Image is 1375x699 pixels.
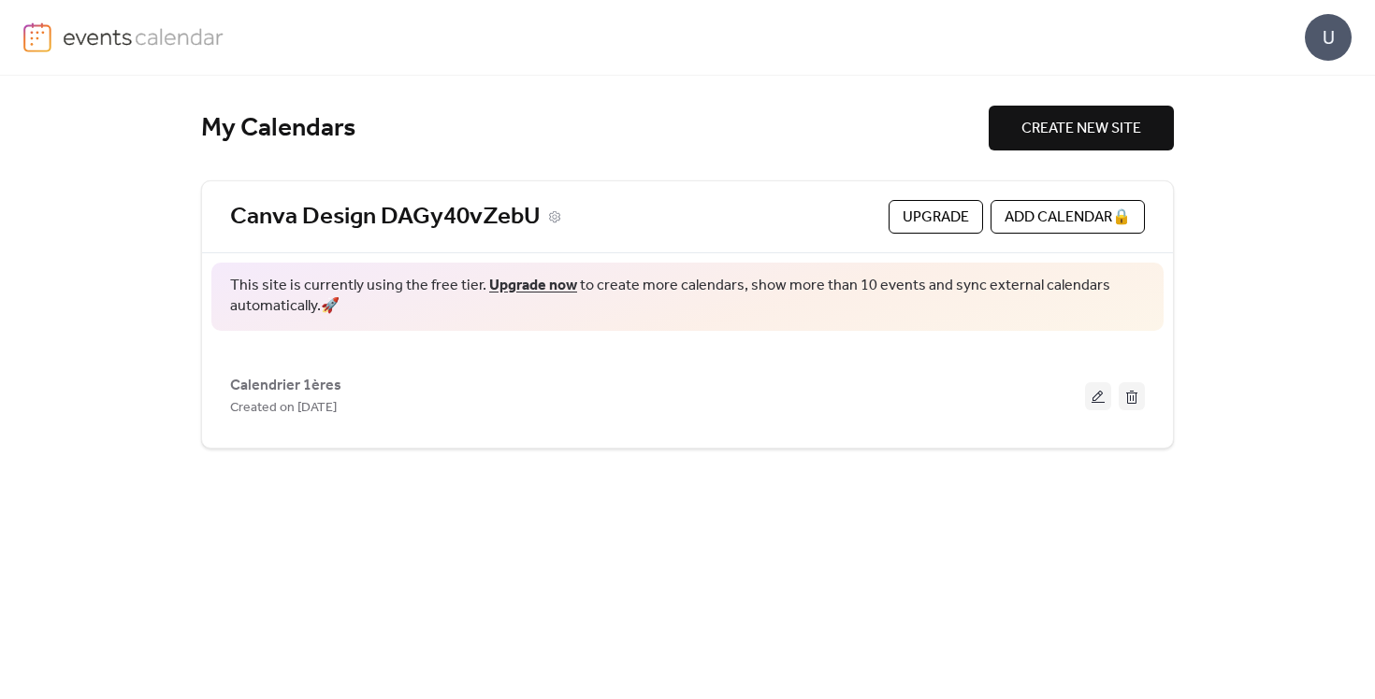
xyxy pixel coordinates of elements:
span: This site is currently using the free tier. to create more calendars, show more than 10 events an... [230,276,1145,318]
a: Upgrade now [489,271,577,300]
a: Canva Design DAGy40vZebU [230,202,541,233]
span: CREATE NEW SITE [1021,118,1141,140]
button: Upgrade [889,200,983,234]
img: logo [23,22,51,52]
div: U [1305,14,1352,61]
a: Calendrier 1ères [230,380,341,391]
span: Created on [DATE] [230,397,337,420]
span: Upgrade [903,207,969,229]
img: logo-type [63,22,224,50]
div: My Calendars [201,112,989,145]
span: Calendrier 1ères [230,375,341,397]
button: CREATE NEW SITE [989,106,1174,150]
